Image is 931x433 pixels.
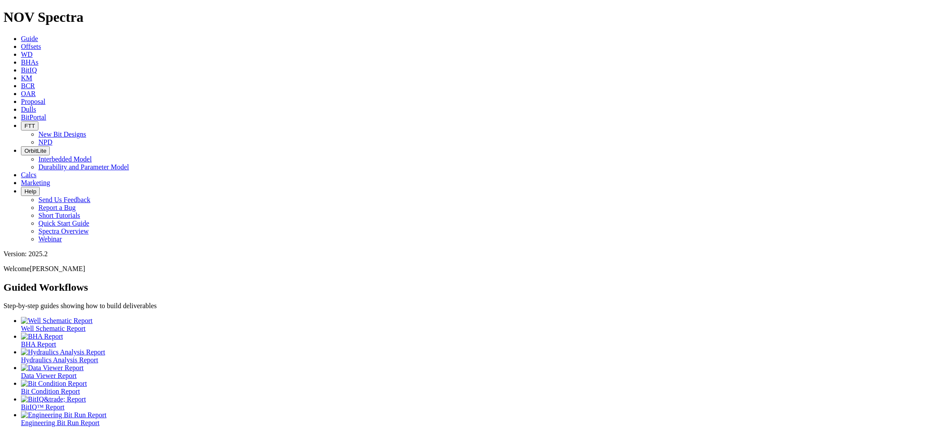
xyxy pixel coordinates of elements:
span: OrbitLite [24,148,46,154]
span: FTT [24,123,35,129]
a: Short Tutorials [38,212,80,219]
span: Hydraulics Analysis Report [21,356,98,364]
img: Bit Condition Report [21,380,87,388]
div: Version: 2025.2 [3,250,928,258]
img: BHA Report [21,333,63,340]
a: KM [21,74,32,82]
a: NPD [38,138,52,146]
span: Well Schematic Report [21,325,86,332]
img: Well Schematic Report [21,317,93,325]
img: Hydraulics Analysis Report [21,348,105,356]
button: OrbitLite [21,146,50,155]
a: Webinar [38,235,62,243]
span: Data Viewer Report [21,372,77,379]
span: Engineering Bit Run Report [21,419,100,426]
span: Bit Condition Report [21,388,80,395]
img: Data Viewer Report [21,364,84,372]
a: Guide [21,35,38,42]
p: Step-by-step guides showing how to build deliverables [3,302,928,310]
p: Welcome [3,265,928,273]
span: [PERSON_NAME] [30,265,85,272]
button: FTT [21,121,38,131]
a: Data Viewer Report Data Viewer Report [21,364,928,379]
a: Calcs [21,171,37,179]
a: Interbedded Model [38,155,92,163]
span: Help [24,188,36,195]
a: Report a Bug [38,204,76,211]
a: BCR [21,82,35,89]
h2: Guided Workflows [3,282,928,293]
a: OAR [21,90,36,97]
a: BitIQ&trade; Report BitIQ™ Report [21,395,928,411]
a: Engineering Bit Run Report Engineering Bit Run Report [21,411,928,426]
a: Quick Start Guide [38,220,89,227]
img: BitIQ&trade; Report [21,395,86,403]
h1: NOV Spectra [3,9,928,25]
button: Help [21,187,40,196]
img: Engineering Bit Run Report [21,411,106,419]
a: Durability and Parameter Model [38,163,129,171]
a: Hydraulics Analysis Report Hydraulics Analysis Report [21,348,928,364]
a: WD [21,51,33,58]
a: Proposal [21,98,45,105]
a: Dulls [21,106,36,113]
a: Send Us Feedback [38,196,90,203]
a: Bit Condition Report Bit Condition Report [21,380,928,395]
a: BitPortal [21,113,46,121]
a: BHA Report BHA Report [21,333,928,348]
a: Marketing [21,179,50,186]
a: Offsets [21,43,41,50]
a: New Bit Designs [38,131,86,138]
span: BitIQ™ Report [21,403,65,411]
span: BHA Report [21,340,56,348]
a: Spectra Overview [38,227,89,235]
a: Well Schematic Report Well Schematic Report [21,317,928,332]
a: BHAs [21,58,38,66]
a: BitIQ [21,66,37,74]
